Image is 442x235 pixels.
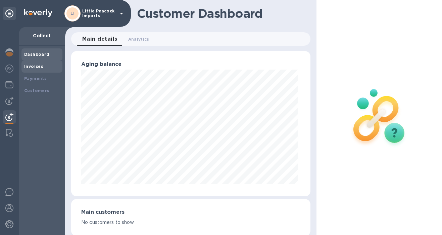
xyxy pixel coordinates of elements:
[24,64,43,69] b: Invoices
[24,32,60,39] p: Collect
[70,11,75,16] b: LI
[24,88,50,93] b: Customers
[24,9,52,17] img: Logo
[81,219,300,226] p: No customers to show
[81,209,300,216] h3: Main customers
[5,65,13,73] img: Foreign exchange
[81,61,300,68] h3: Aging balance
[24,76,47,81] b: Payments
[137,6,306,21] h1: Customer Dashboard
[24,52,50,57] b: Dashboard
[82,9,116,18] p: Little Peacock Imports
[3,7,16,20] div: Unpin categories
[82,34,117,44] span: Main details
[5,81,13,89] img: Wallets
[128,36,149,43] span: Analytics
